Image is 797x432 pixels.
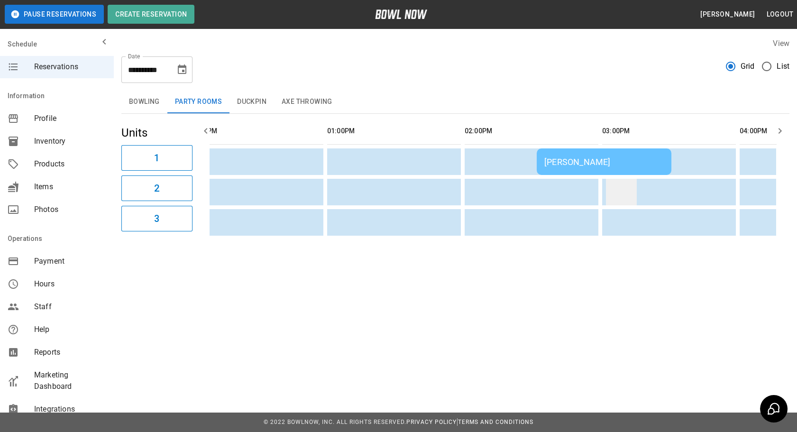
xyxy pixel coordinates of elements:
button: Logout [763,6,797,23]
h6: 1 [154,150,159,165]
button: 2 [121,175,192,201]
span: Products [34,158,106,170]
button: Choose date, selected date is Sep 14, 2025 [173,60,192,79]
button: 3 [121,206,192,231]
h5: Units [121,125,192,140]
h6: 2 [154,181,159,196]
button: [PERSON_NAME] [696,6,759,23]
span: List [777,61,789,72]
span: Reservations [34,61,106,73]
button: Duckpin [229,91,274,113]
a: Privacy Policy [406,419,457,425]
span: Profile [34,113,106,124]
span: Grid [741,61,755,72]
span: Staff [34,301,106,313]
button: Party Rooms [167,91,229,113]
button: Bowling [121,91,167,113]
span: Photos [34,204,106,215]
span: Payment [34,256,106,267]
div: [PERSON_NAME] [544,157,664,167]
span: Hours [34,278,106,290]
span: Reports [34,347,106,358]
button: Pause Reservations [5,5,104,24]
span: Inventory [34,136,106,147]
div: inventory tabs [121,91,789,113]
button: 1 [121,145,192,171]
button: Create Reservation [108,5,194,24]
a: Terms and Conditions [458,419,533,425]
label: View [773,39,789,48]
h6: 3 [154,211,159,226]
span: © 2022 BowlNow, Inc. All Rights Reserved. [264,419,406,425]
th: 02:00PM [465,118,598,145]
img: logo [375,9,427,19]
span: Marketing Dashboard [34,369,106,392]
span: Integrations [34,404,106,415]
th: 01:00PM [327,118,461,145]
span: Items [34,181,106,193]
button: Axe Throwing [274,91,340,113]
th: 12:00PM [190,118,323,145]
span: Help [34,324,106,335]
